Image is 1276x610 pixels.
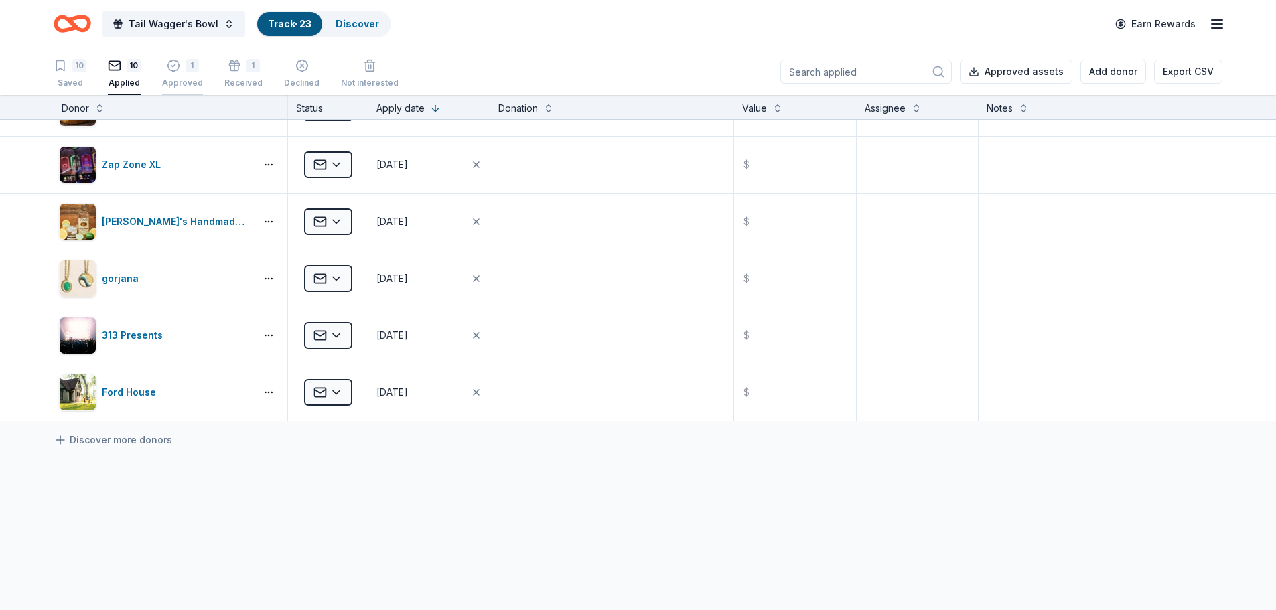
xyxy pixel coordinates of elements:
div: Notes [987,100,1013,117]
button: Approved assets [960,60,1072,84]
input: Search applied [780,60,952,84]
button: 1Approved [162,54,203,95]
div: Donation [498,100,538,117]
div: Not interested [341,78,399,88]
div: 10 [72,59,86,72]
button: Track· 23Discover [256,11,391,37]
img: Image for Ford House [60,374,96,410]
div: Saved [54,78,86,88]
div: Apply date [376,100,425,117]
button: Image for Tito's Handmade Vodka[PERSON_NAME]'s Handmade Vodka [59,203,250,240]
button: [DATE] [368,250,490,307]
div: Applied [108,78,141,88]
button: [DATE] [368,137,490,193]
img: Image for Zap Zone XL [60,147,96,183]
button: Image for Zap Zone XLZap Zone XL [59,146,250,183]
button: [DATE] [368,307,490,364]
button: [DATE] [368,194,490,250]
div: 313 Presents [102,327,168,344]
button: Image for Ford HouseFord House [59,374,250,411]
a: Home [54,8,91,40]
button: 10Saved [54,54,86,95]
div: Value [742,100,767,117]
button: Add donor [1080,60,1146,84]
button: 1Received [224,54,263,95]
a: Discover [336,18,379,29]
button: Image for gorjanagorjana [59,260,250,297]
div: [PERSON_NAME]'s Handmade Vodka [102,214,250,230]
a: Track· 23 [268,18,311,29]
button: Tail Wagger's Bowl [102,11,245,37]
a: Discover more donors [54,432,172,448]
button: 10Applied [108,54,141,95]
div: [DATE] [376,327,408,344]
div: 1 [246,59,260,72]
button: Not interested [341,54,399,95]
div: [DATE] [376,384,408,400]
div: Status [288,95,368,119]
div: Declined [284,78,320,88]
img: Image for Tito's Handmade Vodka [60,204,96,240]
div: Approved [162,78,203,88]
a: Earn Rewards [1107,12,1204,36]
div: 10 [127,59,141,72]
button: [DATE] [368,364,490,421]
div: Zap Zone XL [102,157,166,173]
div: Donor [62,100,89,117]
span: Tail Wagger's Bowl [129,16,218,32]
div: [DATE] [376,157,408,173]
div: gorjana [102,271,144,287]
img: Image for gorjana [60,260,96,297]
button: Image for 313 Presents313 Presents [59,317,250,354]
div: [DATE] [376,214,408,230]
div: Ford House [102,384,161,400]
div: Received [224,78,263,88]
div: 1 [186,59,199,72]
img: Image for 313 Presents [60,317,96,354]
div: [DATE] [376,271,408,287]
button: Declined [284,54,320,95]
button: Export CSV [1154,60,1222,84]
div: Assignee [865,100,906,117]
